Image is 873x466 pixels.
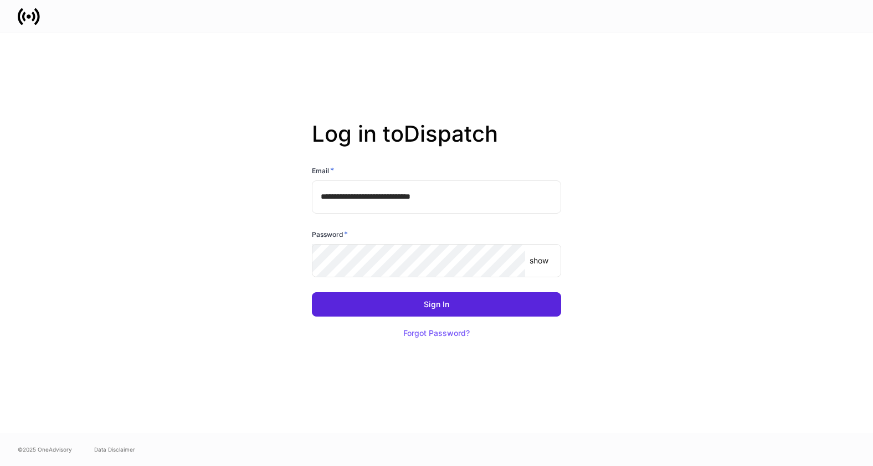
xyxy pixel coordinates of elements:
h6: Email [312,165,334,176]
span: © 2025 OneAdvisory [18,445,72,454]
h6: Password [312,229,348,240]
button: Sign In [312,292,561,317]
h2: Log in to Dispatch [312,121,561,165]
div: Forgot Password? [403,329,470,337]
a: Data Disclaimer [94,445,135,454]
button: Forgot Password? [389,321,484,345]
div: Sign In [424,301,449,308]
p: show [530,255,548,266]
